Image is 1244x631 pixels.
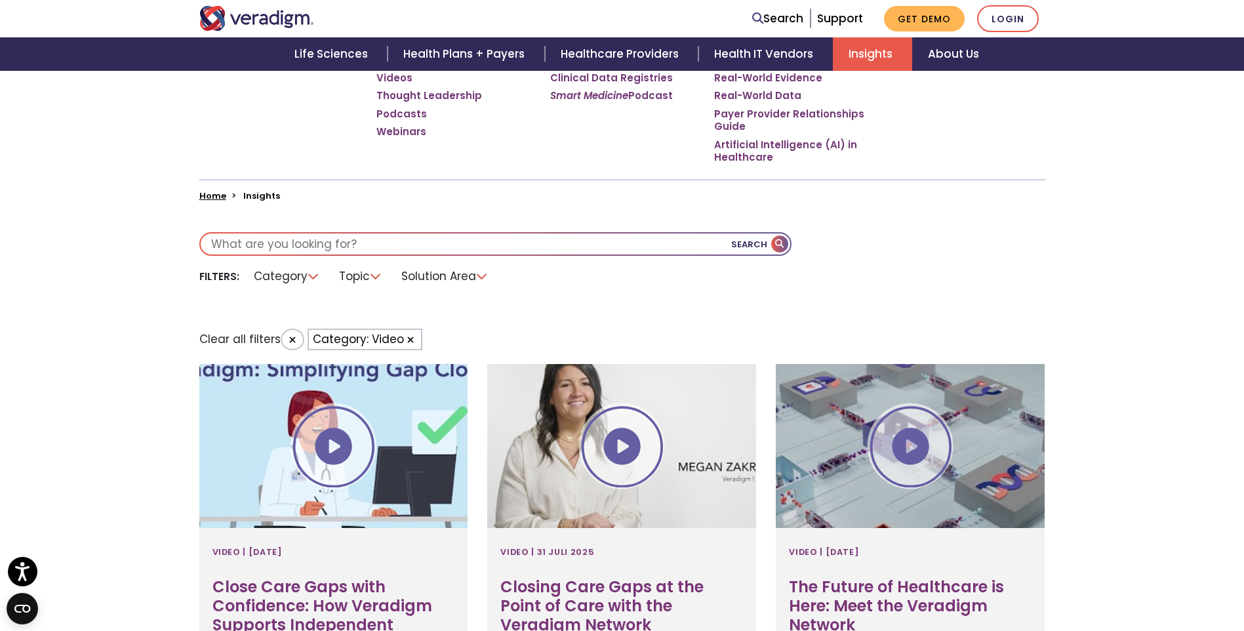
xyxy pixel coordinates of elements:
a: Smart MedicinePodcast [550,89,673,102]
a: Get Demo [884,6,965,31]
li: Clear all filters [199,329,304,354]
a: Health IT Vendors [698,37,833,71]
a: Support [817,10,863,26]
em: Smart Medicine [550,89,628,102]
a: Healthcare Providers [545,37,698,71]
button: Category: Video [308,329,422,350]
li: Category [246,266,328,287]
input: What are you looking for? [201,234,790,254]
a: Artificial Intelligence (AI) in Healthcare [714,138,868,164]
a: Login [977,5,1039,32]
li: Solution Area [393,266,496,287]
a: Real-World Evidence [714,71,822,85]
a: Home [199,190,226,202]
a: Webinars [376,125,426,138]
button: Search [731,234,790,254]
a: Real-World Data [714,89,801,102]
a: Payer Provider Relationships Guide [714,108,868,133]
button: Open CMP widget [7,593,38,624]
li: Filters: [199,270,239,283]
a: Clinical Data Registries [550,71,673,85]
a: Search [752,10,803,28]
a: Insights [833,37,912,71]
a: Podcasts [376,108,427,121]
a: Thought Leadership [376,89,482,102]
span: Video | [DATE] [789,541,859,562]
img: Veradigm logo [199,6,314,31]
a: Life Sciences [279,37,388,71]
a: Health Plans + Payers [388,37,544,71]
span: Video | [DATE] [212,541,283,562]
a: Videos [376,71,412,85]
li: Topic [331,266,390,287]
span: Video | 31 Juli 2025 [500,541,594,562]
a: About Us [912,37,995,71]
